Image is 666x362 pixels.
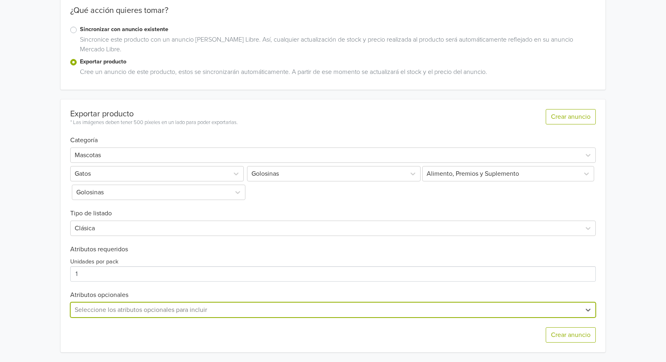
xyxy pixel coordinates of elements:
div: Sincronice este producto con un anuncio [PERSON_NAME] Libre. Así, cualquier actualización de stoc... [77,35,596,57]
h6: Tipo de listado [70,200,596,217]
label: Unidades por pack [70,257,118,266]
h6: Atributos opcionales [70,291,596,299]
div: * Las imágenes deben tener 500 píxeles en un lado para poder exportarlas. [70,119,238,127]
button: Crear anuncio [546,327,596,343]
h6: Atributos requeridos [70,246,596,253]
label: Sincronizar con anuncio existente [80,25,596,34]
label: Exportar producto [80,57,596,66]
div: ¿Qué acción quieres tomar? [61,6,605,25]
div: Cree un anuncio de este producto, estos se sincronizarán automáticamente. A partir de ese momento... [77,67,596,80]
button: Crear anuncio [546,109,596,124]
h6: Categoría [70,127,596,144]
div: Exportar producto [70,109,238,119]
